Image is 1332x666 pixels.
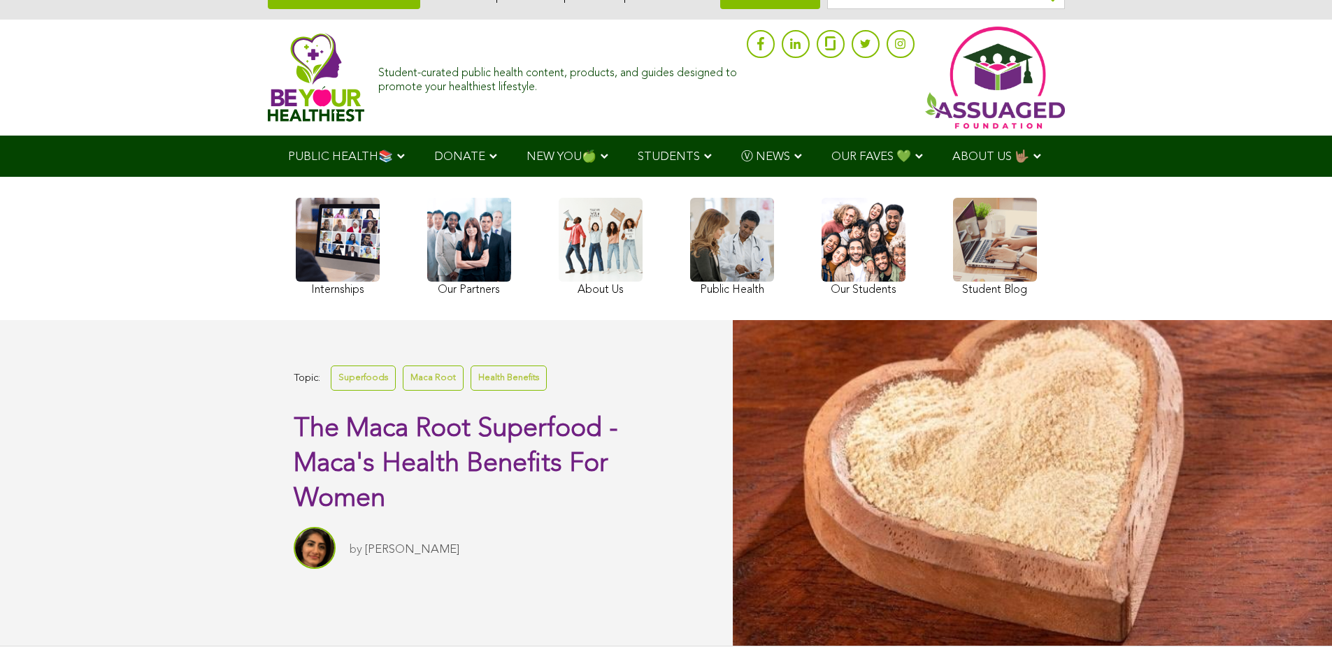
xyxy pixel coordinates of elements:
div: Student-curated public health content, products, and guides designed to promote your healthiest l... [378,60,739,94]
span: DONATE [434,151,485,163]
img: glassdoor [825,36,835,50]
a: [PERSON_NAME] [365,544,459,556]
div: Navigation Menu [268,136,1065,177]
span: NEW YOU🍏 [527,151,596,163]
span: PUBLIC HEALTH📚 [288,151,393,163]
span: OUR FAVES 💚 [831,151,911,163]
a: Superfoods [331,365,396,390]
a: Maca Root [403,365,464,390]
img: Assuaged [268,33,365,122]
span: STUDENTS [638,151,700,163]
span: Topic: [294,369,320,388]
img: Assuaged App [925,27,1065,129]
span: ABOUT US 🤟🏽 [952,151,1029,163]
span: by [350,544,362,556]
img: Sitara Darvish [294,527,336,569]
iframe: Chat Widget [1262,599,1332,666]
span: Ⓥ NEWS [741,151,790,163]
span: The Maca Root Superfood - Maca's Health Benefits For Women [294,416,618,512]
a: Health Benefits [471,365,547,390]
